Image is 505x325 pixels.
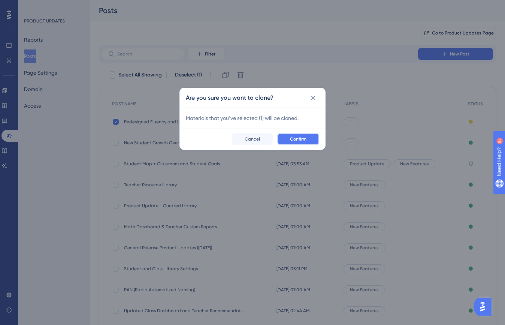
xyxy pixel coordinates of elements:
[186,114,319,123] span: Materials that you’ve selected ( 1 ) will be cloned.
[18,2,47,11] span: Need Help?
[51,4,55,10] div: 9+
[290,136,306,142] span: Confirm
[245,136,260,142] span: Cancel
[474,295,496,318] iframe: UserGuiding AI Assistant Launcher
[186,93,273,102] h2: Are you sure you want to clone?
